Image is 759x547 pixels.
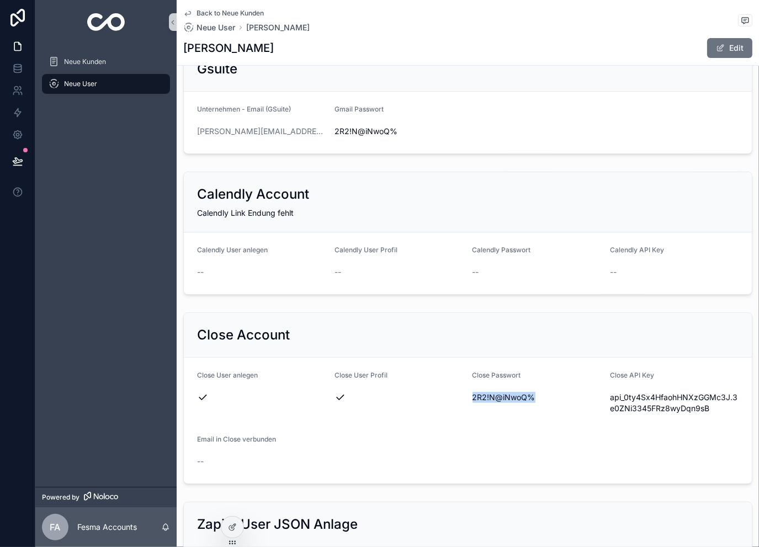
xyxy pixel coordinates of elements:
[335,126,463,137] span: 2R2!N@iNwoQ%
[473,246,531,254] span: Calendly Passwort
[35,487,177,507] a: Powered by
[197,267,204,278] span: --
[197,456,204,467] span: --
[42,52,170,72] a: Neue Kunden
[335,105,384,113] span: Gmail Passwort
[183,40,274,56] h1: [PERSON_NAME]
[610,371,654,379] span: Close API Key
[197,435,276,443] span: Email in Close verbunden
[50,521,61,534] span: FA
[246,22,310,33] a: [PERSON_NAME]
[197,246,268,254] span: Calendly User anlegen
[87,13,125,31] img: App logo
[473,371,521,379] span: Close Passwort
[77,522,137,533] p: Fesma Accounts
[197,185,309,203] h2: Calendly Account
[197,60,237,78] h2: Gsuite
[197,22,235,33] span: Neue User
[335,246,397,254] span: Calendly User Profil
[197,9,264,18] span: Back to Neue Kunden
[473,267,479,278] span: --
[197,516,358,533] h2: Zapier User JSON Anlage
[42,74,170,94] a: Neue User
[42,493,79,502] span: Powered by
[610,267,617,278] span: --
[197,105,291,113] span: Unternehmen - Email (GSuite)
[35,44,177,108] div: scrollable content
[183,9,264,18] a: Back to Neue Kunden
[610,392,739,414] span: api_0ty4Sx4HfaohHNXzGGMc3J.3e0ZNi3345FRz8wyDqn9sB
[64,79,97,88] span: Neue User
[64,57,106,66] span: Neue Kunden
[707,38,752,58] button: Edit
[197,326,290,344] h2: Close Account
[183,22,235,33] a: Neue User
[473,392,601,403] span: 2R2!N@iNwoQ%
[610,246,664,254] span: Calendly API Key
[197,208,294,217] span: Calendly Link Endung fehlt
[335,267,341,278] span: --
[335,371,388,379] span: Close User Profil
[197,371,258,379] span: Close User anlegen
[197,126,326,137] a: [PERSON_NAME][EMAIL_ADDRESS][DOMAIN_NAME]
